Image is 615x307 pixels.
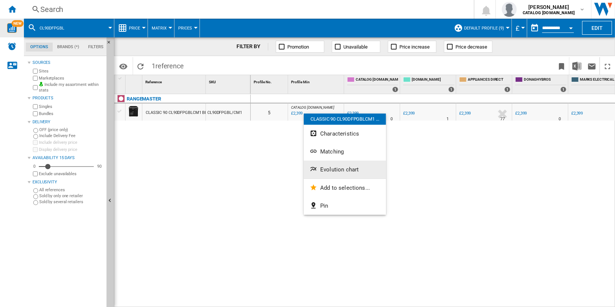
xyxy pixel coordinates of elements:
[304,125,386,143] button: Characteristics
[304,179,386,197] button: Add to selections...
[304,114,386,125] div: CLASSIC 90 CL90DFPGBLCM1 ...
[320,184,370,191] span: Add to selections...
[320,148,344,155] span: Matching
[320,166,359,173] span: Evolution chart
[304,161,386,179] button: Evolution chart
[304,197,386,215] button: Pin...
[320,130,359,137] span: Characteristics
[320,202,328,209] span: Pin
[304,143,386,161] button: Matching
